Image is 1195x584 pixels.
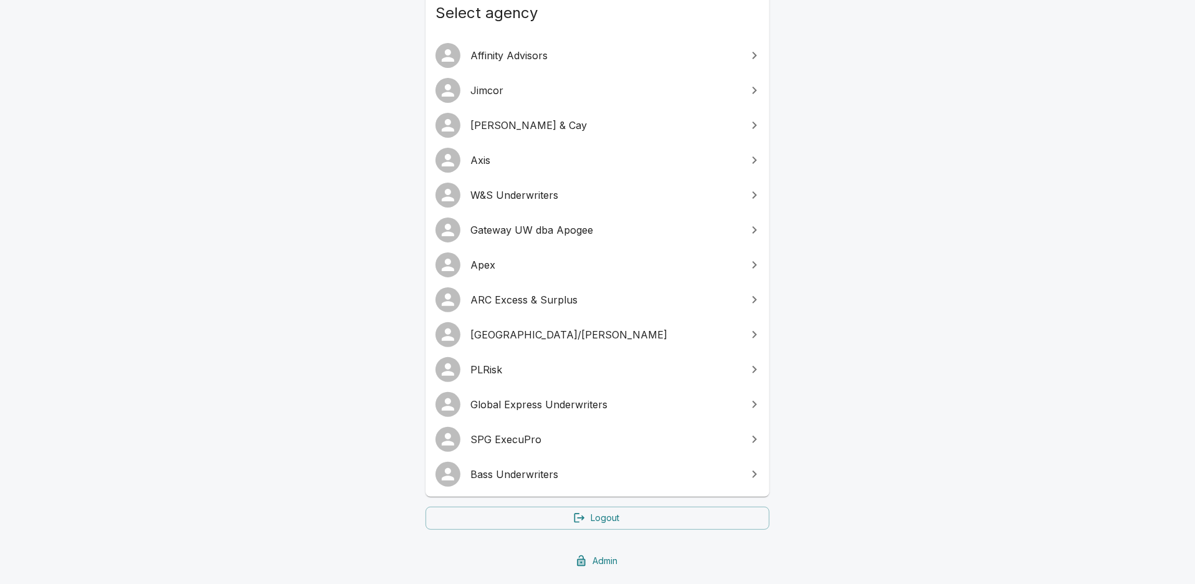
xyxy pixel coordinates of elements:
[470,223,740,237] span: Gateway UW dba Apogee
[470,257,740,272] span: Apex
[436,3,759,23] span: Select agency
[426,143,769,178] a: Axis
[470,188,740,203] span: W&S Underwriters
[426,422,769,457] a: SPG ExecuPro
[426,213,769,247] a: Gateway UW dba Apogee
[426,282,769,317] a: ARC Excess & Surplus
[426,457,769,492] a: Bass Underwriters
[470,48,740,63] span: Affinity Advisors
[470,432,740,447] span: SPG ExecuPro
[426,387,769,422] a: Global Express Underwriters
[470,327,740,342] span: [GEOGRAPHIC_DATA]/[PERSON_NAME]
[470,118,740,133] span: [PERSON_NAME] & Cay
[426,73,769,108] a: Jimcor
[426,352,769,387] a: PLRisk
[426,108,769,143] a: [PERSON_NAME] & Cay
[470,397,740,412] span: Global Express Underwriters
[470,362,740,377] span: PLRisk
[426,317,769,352] a: [GEOGRAPHIC_DATA]/[PERSON_NAME]
[426,178,769,213] a: W&S Underwriters
[426,507,769,530] a: Logout
[470,83,740,98] span: Jimcor
[470,153,740,168] span: Axis
[426,38,769,73] a: Affinity Advisors
[470,467,740,482] span: Bass Underwriters
[426,247,769,282] a: Apex
[426,550,769,573] a: Admin
[470,292,740,307] span: ARC Excess & Surplus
